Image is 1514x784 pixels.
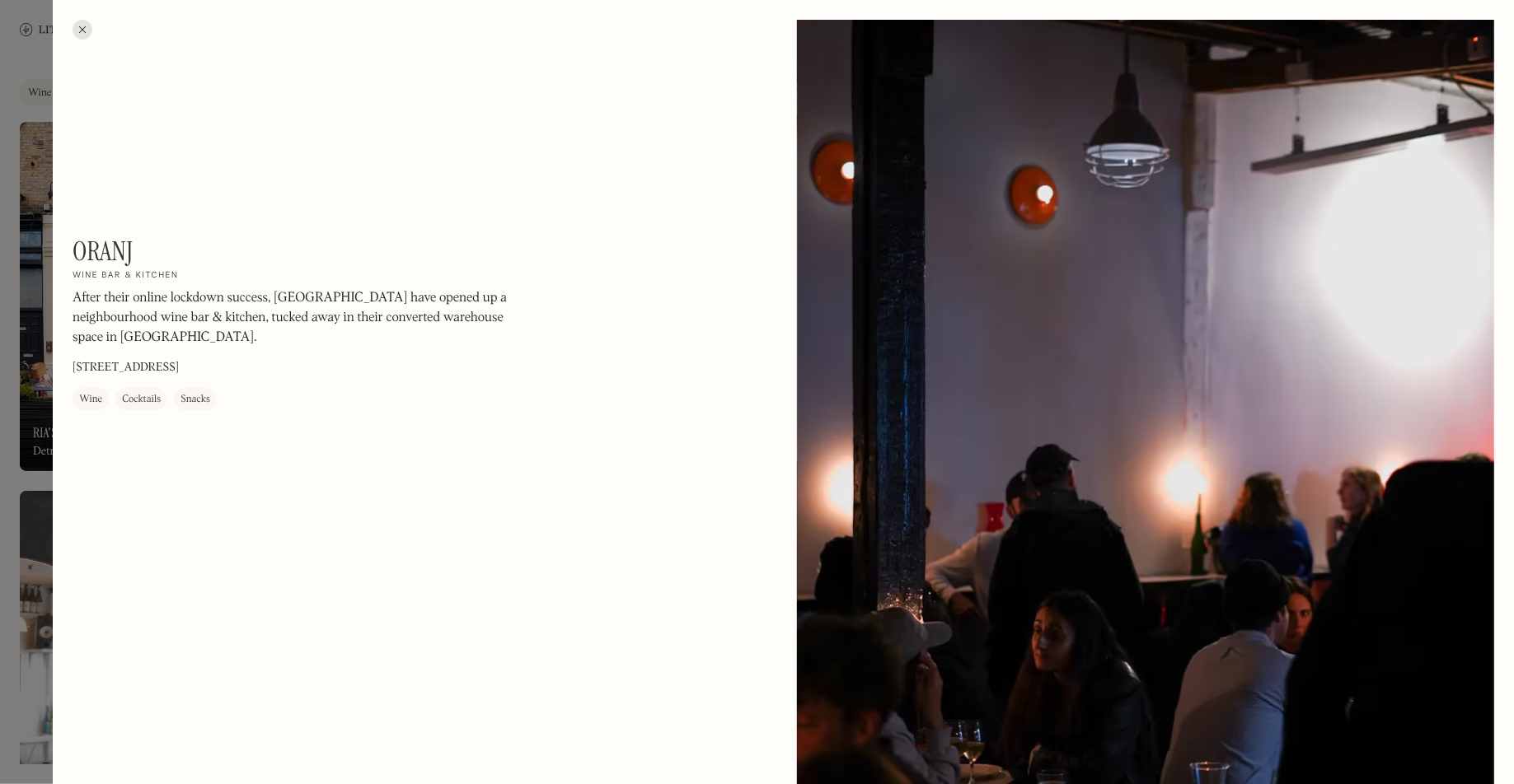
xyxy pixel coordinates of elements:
[79,391,102,408] div: Wine
[122,391,161,408] div: Cocktails
[73,288,518,348] p: After their online lockdown success, [GEOGRAPHIC_DATA] have opened up a neighbourhood wine bar & ...
[73,270,178,282] h2: Wine bar & kitchen
[180,391,210,408] div: Snacks
[73,236,134,267] h1: Oranj
[73,359,179,376] p: [STREET_ADDRESS]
